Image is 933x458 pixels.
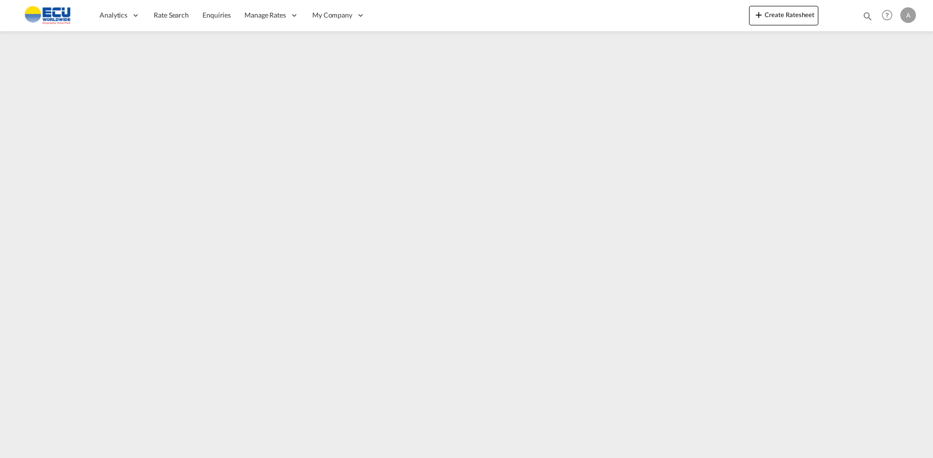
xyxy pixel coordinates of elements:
[862,11,873,21] md-icon: icon-magnify
[749,6,818,25] button: icon-plus 400-fgCreate Ratesheet
[879,7,895,23] span: Help
[312,10,352,20] span: My Company
[900,7,916,23] div: A
[15,4,81,26] img: 6cccb1402a9411edb762cf9624ab9cda.png
[244,10,286,20] span: Manage Rates
[753,9,765,21] md-icon: icon-plus 400-fg
[154,11,189,19] span: Rate Search
[862,11,873,25] div: icon-magnify
[100,10,127,20] span: Analytics
[203,11,231,19] span: Enquiries
[879,7,900,24] div: Help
